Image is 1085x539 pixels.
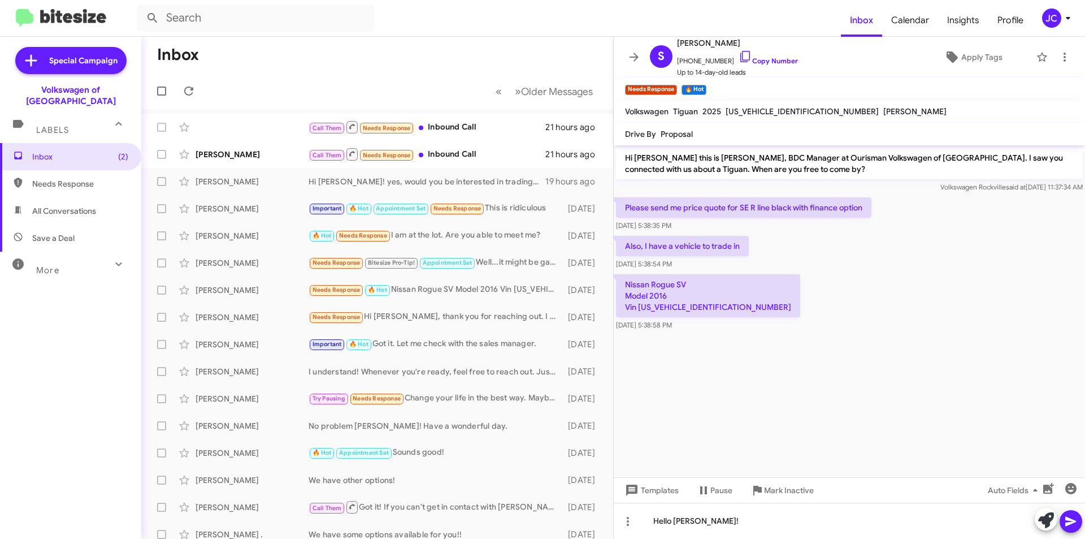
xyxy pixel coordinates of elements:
[313,286,361,294] span: Needs Response
[764,480,814,501] span: Mark Inactive
[313,205,342,212] span: Important
[882,4,938,37] a: Calendar
[702,106,721,117] span: 2025
[677,67,798,78] span: Up to 14-day-old leads
[616,260,672,268] span: [DATE] 5:38:54 PM
[32,205,96,217] span: All Conversations
[616,274,800,317] p: Nissan Rogue SV Model 2016 Vin [US_VEHICLE_IDENTIFICATION_NUMBER]
[545,122,604,133] div: 21 hours ago
[521,85,593,98] span: Older Messages
[979,480,1051,501] button: Auto Fields
[363,152,411,159] span: Needs Response
[339,232,387,239] span: Needs Response
[313,449,332,456] span: 🔥 Hot
[309,256,562,269] div: Well...it might be game on again. My wife and I agreed for me to take her gas car on weekends for...
[661,129,693,139] span: Proposal
[726,106,879,117] span: [US_VEHICLE_IDENTIFICATION_NUMBER]
[710,480,732,501] span: Pause
[118,151,128,162] span: (2)
[1032,8,1073,28] button: JC
[313,340,342,348] span: Important
[157,46,199,64] h1: Inbox
[562,420,604,432] div: [DATE]
[739,57,798,65] a: Copy Number
[196,257,309,269] div: [PERSON_NAME]
[614,503,1085,539] div: Hello [PERSON_NAME]!
[196,230,309,242] div: [PERSON_NAME]
[508,80,600,103] button: Next
[562,393,604,404] div: [DATE]
[309,338,562,351] div: Got it. Let me check with the sales manager.
[376,205,426,212] span: Appointment Set
[313,395,345,402] span: Try Pausing
[353,395,401,402] span: Needs Response
[309,229,562,242] div: I am at the lot. Are you able to meet me?
[988,480,1042,501] span: Auto Fields
[309,120,545,134] div: Inbound Call
[309,500,562,514] div: Got it! If you can't get in contact with [PERSON_NAME], feel free to reach out to me.
[841,4,882,37] a: Inbox
[32,151,128,162] span: Inbox
[309,392,562,405] div: Change your life in the best way. Maybe next week
[1006,183,1026,191] span: said at
[938,4,988,37] a: Insights
[309,420,562,432] div: No problem [PERSON_NAME]! Have a wonderful day.
[49,55,118,66] span: Special Campaign
[515,84,521,98] span: »
[137,5,374,32] input: Search
[988,4,1032,37] a: Profile
[625,85,677,95] small: Needs Response
[688,480,741,501] button: Pause
[423,259,472,266] span: Appointment Set
[313,124,342,132] span: Call Them
[614,480,688,501] button: Templates
[545,149,604,160] div: 21 hours ago
[673,106,698,117] span: Tiguan
[313,232,332,239] span: 🔥 Hot
[309,202,562,215] div: This is ridiculous
[562,312,604,323] div: [DATE]
[616,221,671,230] span: [DATE] 5:38:35 PM
[196,339,309,350] div: [PERSON_NAME]
[625,106,669,117] span: Volkswagen
[196,447,309,459] div: [PERSON_NAME]
[309,283,562,296] div: Nissan Rogue SV Model 2016 Vin [US_VEHICLE_IDENTIFICATION_NUMBER]
[363,124,411,132] span: Needs Response
[562,339,604,350] div: [DATE]
[677,50,798,67] span: [PHONE_NUMBER]
[940,183,1083,191] span: Volkswagen Rockville [DATE] 11:37:34 AM
[196,366,309,377] div: [PERSON_NAME]
[741,480,823,501] button: Mark Inactive
[196,284,309,296] div: [PERSON_NAME]
[32,178,128,189] span: Needs Response
[32,232,75,244] span: Save a Deal
[682,85,706,95] small: 🔥 Hot
[562,230,604,242] div: [DATE]
[616,148,1083,179] p: Hi [PERSON_NAME] this is [PERSON_NAME], BDC Manager at Ourisman Volkswagen of [GEOGRAPHIC_DATA]. ...
[883,106,947,117] span: [PERSON_NAME]
[677,36,798,50] span: [PERSON_NAME]
[309,366,562,377] div: I understand! Whenever you're ready, feel free to reach out. Just let me know!
[623,480,679,501] span: Templates
[562,366,604,377] div: [DATE]
[349,205,368,212] span: 🔥 Hot
[616,321,672,329] span: [DATE] 5:38:58 PM
[433,205,481,212] span: Needs Response
[196,393,309,404] div: [PERSON_NAME]
[36,265,59,275] span: More
[15,47,127,74] a: Special Campaign
[36,125,69,135] span: Labels
[309,475,562,486] div: We have other options!
[313,259,361,266] span: Needs Response
[625,129,656,139] span: Drive By
[562,475,604,486] div: [DATE]
[496,84,502,98] span: «
[368,286,387,294] span: 🔥 Hot
[196,502,309,513] div: [PERSON_NAME]
[309,147,545,161] div: Inbound Call
[313,313,361,321] span: Needs Response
